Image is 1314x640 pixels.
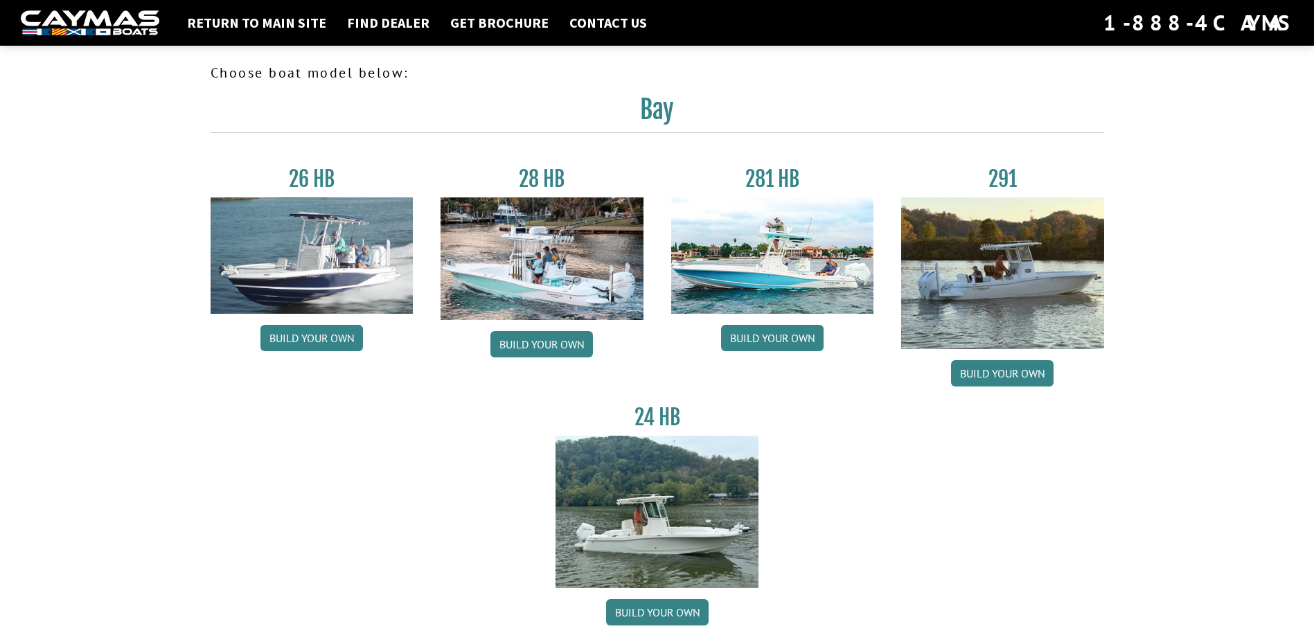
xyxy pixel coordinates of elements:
h3: 26 HB [211,166,414,192]
a: Build your own [721,325,824,351]
img: 28_hb_thumbnail_for_caymas_connect.jpg [441,197,643,320]
img: 28-hb-twin.jpg [671,197,874,314]
h3: 24 HB [556,405,758,430]
a: Build your own [490,331,593,357]
a: Contact Us [562,14,654,32]
a: Find Dealer [340,14,436,32]
h3: 28 HB [441,166,643,192]
a: Build your own [951,360,1054,386]
p: Choose boat model below: [211,62,1104,83]
a: Get Brochure [443,14,556,32]
div: 1-888-4CAYMAS [1103,8,1293,38]
h3: 281 HB [671,166,874,192]
img: 26_new_photo_resized.jpg [211,197,414,314]
a: Return to main site [180,14,333,32]
img: 291_Thumbnail.jpg [901,197,1104,349]
h3: 291 [901,166,1104,192]
a: Build your own [260,325,363,351]
img: 24_HB_thumbnail.jpg [556,436,758,587]
img: white-logo-c9c8dbefe5ff5ceceb0f0178aa75bf4bb51f6bca0971e226c86eb53dfe498488.png [21,10,159,36]
a: Build your own [606,599,709,625]
h2: Bay [211,94,1104,133]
